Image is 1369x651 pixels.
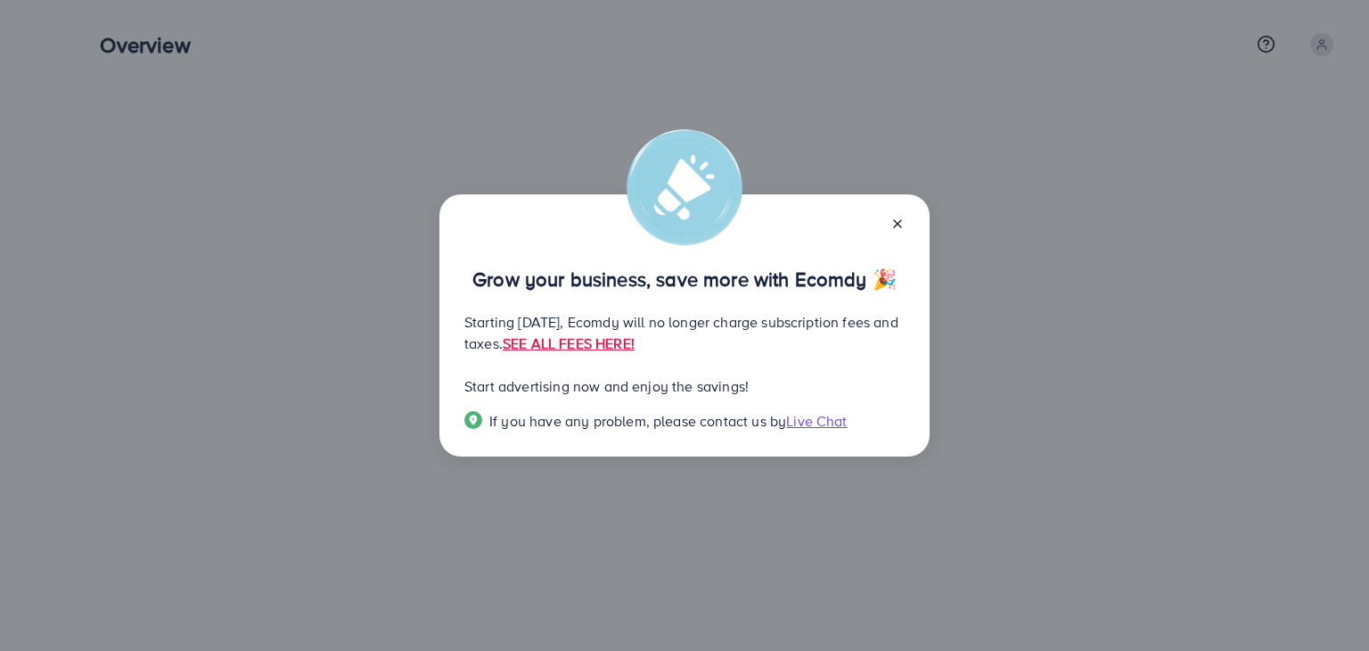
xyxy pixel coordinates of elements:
[627,129,742,245] img: alert
[489,411,786,431] span: If you have any problem, please contact us by
[786,411,847,431] span: Live Chat
[464,375,905,397] p: Start advertising now and enjoy the savings!
[464,311,905,354] p: Starting [DATE], Ecomdy will no longer charge subscription fees and taxes.
[503,334,635,353] a: SEE ALL FEES HERE!
[464,411,482,429] img: Popup guide
[464,268,905,290] p: Grow your business, save more with Ecomdy 🎉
